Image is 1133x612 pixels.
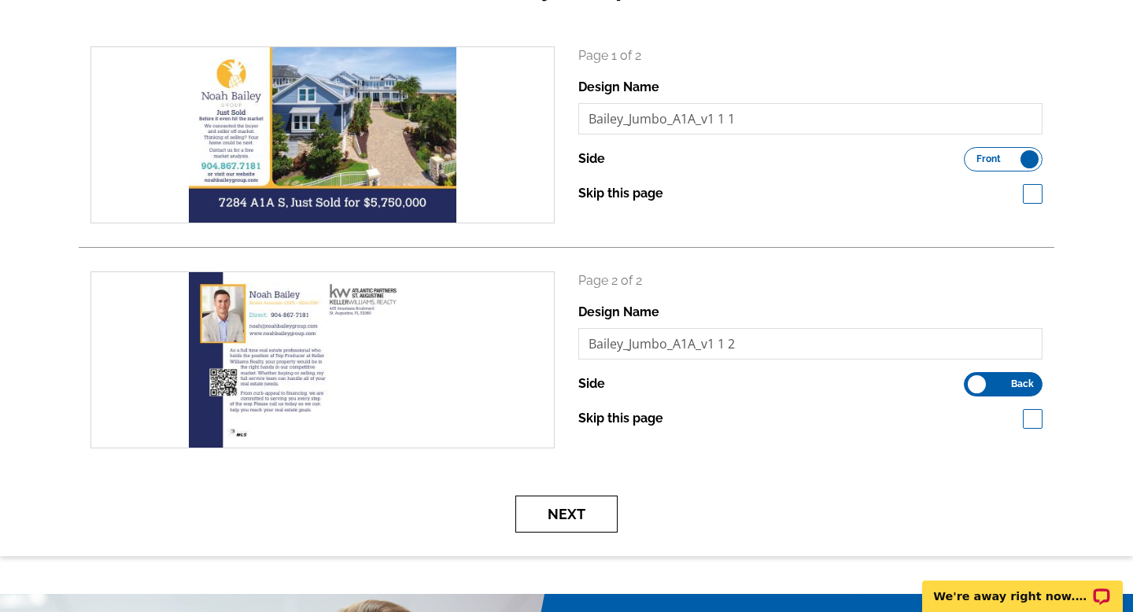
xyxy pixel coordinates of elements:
[515,496,618,533] button: Next
[912,562,1133,612] iframe: LiveChat chat widget
[578,409,663,428] label: Skip this page
[578,46,1043,65] p: Page 1 of 2
[578,149,605,168] label: Side
[578,374,605,393] label: Side
[578,303,659,322] label: Design Name
[578,328,1043,359] input: File Name
[578,184,663,203] label: Skip this page
[578,271,1043,290] p: Page 2 of 2
[578,103,1043,135] input: File Name
[976,155,1001,163] span: Front
[578,78,659,97] label: Design Name
[1011,380,1034,388] span: Back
